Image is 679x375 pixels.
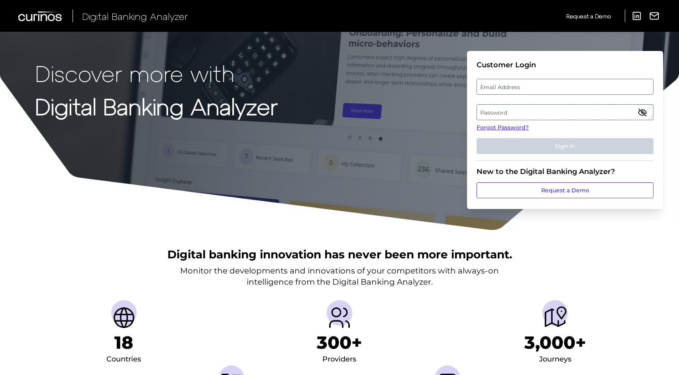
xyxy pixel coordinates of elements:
[82,10,188,22] span: Digital Banking Analyzer
[477,138,653,154] button: Sign In
[477,80,653,94] label: Email Address
[542,305,568,330] img: Journeys
[477,105,653,119] label: Password
[566,13,611,20] span: Request a Demo
[106,353,141,366] div: Countries
[180,265,499,287] p: Monitor the developments and innovations of your competitors with always-on intelligence from the...
[539,353,571,366] div: Journeys
[477,182,653,198] a: Request a Demo
[167,247,512,262] h2: Digital banking innovation has never been more important.
[477,123,653,132] a: Forgot Password?
[18,11,63,21] img: Curinos
[566,10,611,23] a: Request a Demo
[477,61,653,69] div: Customer Login
[327,305,352,330] img: Providers
[35,93,278,119] strong: Digital Banking Analyzer
[477,167,653,176] div: New to the Digital Banking Analyzer?
[35,61,278,86] p: Discover more with
[524,332,586,353] h1: 3,000+
[111,305,137,330] img: Countries
[322,353,356,366] div: Providers
[114,332,133,353] h1: 18
[317,332,362,353] h1: 300+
